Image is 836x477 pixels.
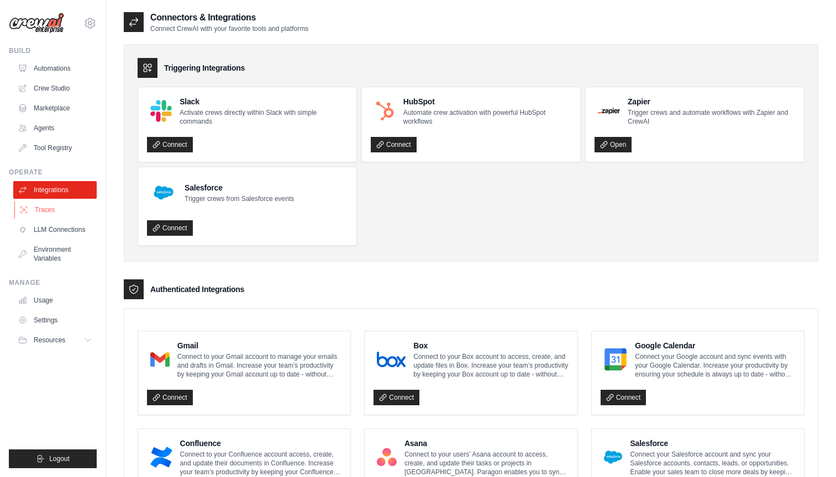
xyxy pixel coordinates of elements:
[150,24,308,33] p: Connect CrewAI with your favorite tools and platforms
[13,311,97,329] a: Settings
[180,108,348,126] p: Activate crews directly within Slack with simple commands
[377,348,406,370] img: Box Logo
[13,181,97,199] a: Integrations
[404,450,569,476] p: Connect to your users’ Asana account to access, create, and update their tasks or projects in [GE...
[630,450,795,476] p: Connect your Salesforce account and sync your Salesforce accounts, contacts, leads, or opportunit...
[150,179,177,206] img: Salesforce Logo
[13,60,97,77] a: Automations
[13,291,97,309] a: Usage
[9,46,97,55] div: Build
[150,11,308,24] h2: Connectors & Integrations
[185,182,294,193] h4: Salesforce
[628,96,795,107] h4: Zapier
[9,449,97,468] button: Logout
[604,446,623,468] img: Salesforce Logo
[604,348,628,370] img: Google Calendar Logo
[49,454,70,463] span: Logout
[13,331,97,349] button: Resources
[374,100,396,122] img: HubSpot Logo
[177,352,342,379] p: Connect to your Gmail account to manage your emails and drafts in Gmail. Increase your team’s pro...
[13,221,97,239] a: LLM Connections
[9,168,97,177] div: Operate
[147,390,193,405] a: Connect
[13,99,97,117] a: Marketplace
[9,278,97,287] div: Manage
[164,62,245,73] h3: Triggering Integrations
[635,352,795,379] p: Connect your Google account and sync events with your Google Calendar. Increase your productivity...
[13,119,97,137] a: Agents
[374,390,419,405] a: Connect
[601,390,646,405] a: Connect
[13,79,97,97] a: Crew Studio
[180,450,342,476] p: Connect to your Confluence account access, create, and update their documents in Confluence. Incr...
[13,139,97,157] a: Tool Registry
[413,352,568,379] p: Connect to your Box account to access, create, and update files in Box. Increase your team’s prod...
[150,284,244,295] h3: Authenticated Integrations
[34,336,65,344] span: Resources
[628,108,795,126] p: Trigger crews and automate workflows with Zapier and CrewAI
[9,13,64,34] img: Logo
[180,438,342,449] h4: Confluence
[147,220,193,236] a: Connect
[180,96,348,107] h4: Slack
[598,108,620,114] img: Zapier Logo
[150,100,172,121] img: Slack Logo
[403,108,571,126] p: Automate crew activation with powerful HubSpot workflows
[177,340,342,351] h4: Gmail
[413,340,568,351] h4: Box
[377,446,397,468] img: Asana Logo
[630,438,795,449] h4: Salesforce
[13,241,97,267] a: Environment Variables
[403,96,571,107] h4: HubSpot
[404,438,569,449] h4: Asana
[595,137,632,152] a: Open
[14,201,98,219] a: Traces
[150,348,170,370] img: Gmail Logo
[150,446,172,468] img: Confluence Logo
[635,340,795,351] h4: Google Calendar
[185,194,294,203] p: Trigger crews from Salesforce events
[147,137,193,152] a: Connect
[371,137,417,152] a: Connect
